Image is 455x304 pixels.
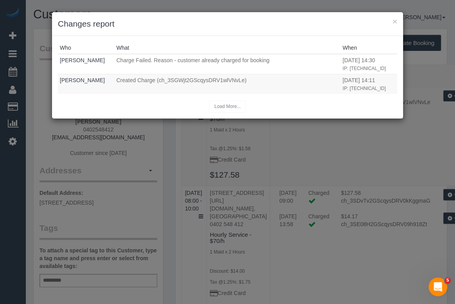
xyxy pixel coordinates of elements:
[115,54,341,74] td: What
[58,74,115,94] td: Who
[116,77,247,83] span: Created Charge (ch_3SGWjt2GScqysDRV1wlVNvLe)
[60,57,105,63] a: [PERSON_NAME]
[115,74,341,94] td: What
[52,12,403,119] sui-modal: Changes report
[340,42,397,54] th: When
[116,57,269,63] span: Charge Failed. Reason - customer already charged for booking
[340,54,397,74] td: When
[342,66,385,71] small: IP: [TECHNICAL_ID]
[444,277,451,284] span: 5
[340,74,397,94] td: When
[342,86,385,91] small: IP: [TECHNICAL_ID]
[58,54,115,74] td: Who
[58,18,397,30] h3: Changes report
[392,17,397,25] button: ×
[115,42,341,54] th: What
[428,277,447,296] iframe: Intercom live chat
[60,77,105,83] a: [PERSON_NAME]
[58,42,115,54] th: Who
